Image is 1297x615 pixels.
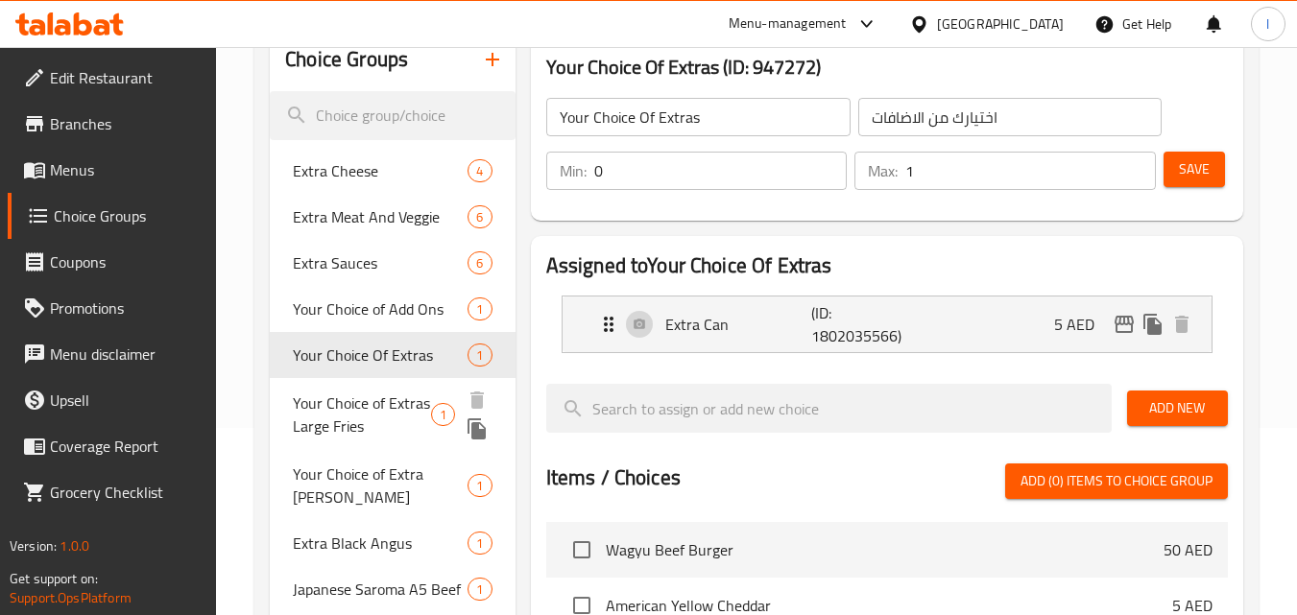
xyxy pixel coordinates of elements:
p: 5 AED [1054,313,1110,336]
span: Upsell [50,389,202,412]
div: Extra Cheese4 [270,148,515,194]
button: Save [1164,152,1225,187]
span: Save [1179,157,1210,181]
div: Choices [468,205,492,228]
span: Add (0) items to choice group [1021,469,1213,493]
span: Select choice [562,530,602,570]
span: Japanese Saroma A5 Beef [293,578,468,601]
button: Add (0) items to choice group [1005,463,1228,499]
a: Support.OpsPlatform [10,585,132,610]
h2: Choice Groups [285,45,408,74]
div: Extra Black Angus1 [270,520,515,566]
div: Your Choice Of Extras1 [270,332,515,378]
p: 50 AED [1164,538,1213,561]
a: Menus [8,147,217,193]
span: Extra Cheese [293,159,468,182]
div: Your Choice of Add Ons1 [270,286,515,332]
div: Choices [468,159,492,182]
a: Edit Restaurant [8,55,217,101]
div: [GEOGRAPHIC_DATA] [937,13,1064,35]
a: Coverage Report [8,423,217,469]
span: 1 [468,580,491,599]
div: Choices [468,297,492,320]
span: Coupons [50,250,202,273]
span: 6 [468,208,491,226]
p: Max: [868,159,898,182]
a: Choice Groups [8,193,217,239]
span: Branches [50,112,202,135]
span: l [1266,13,1269,35]
span: Choice Groups [54,204,202,227]
span: Extra Black Angus [293,532,468,555]
a: Branches [8,101,217,147]
span: 1 [468,477,491,495]
span: Grocery Checklist [50,481,202,504]
p: Min: [560,159,587,182]
span: Extra Sauces [293,251,468,274]
span: 1 [468,534,491,553]
div: Choices [468,251,492,274]
div: Choices [431,403,455,426]
button: duplicate [463,414,492,443]
div: Extra Meat And Veggie6 [270,194,515,240]
span: Coverage Report [50,435,202,458]
span: Your Choice of Add Ons [293,297,468,320]
span: 4 [468,162,491,180]
span: Version: [10,533,57,558]
span: Extra Meat And Veggie [293,205,468,228]
a: Grocery Checklist [8,469,217,515]
span: Add New [1142,396,1213,420]
div: Your Choice of Extra [PERSON_NAME]1 [270,451,515,520]
div: Choices [468,343,492,367]
div: Menu-management [729,12,847,35]
button: delete [463,386,492,414]
a: Promotions [8,285,217,331]
span: Your Choice of Extras Large Fries [293,391,430,438]
p: (ID: 1802035566) [811,301,909,347]
span: Wagyu Beef Burger [606,538,1164,561]
h2: Assigned to Your Choice Of Extras [546,251,1228,280]
span: 1 [468,346,491,365]
a: Coupons [8,239,217,285]
input: search [546,384,1112,433]
a: Upsell [8,377,217,423]
h2: Items / Choices [546,463,681,492]
div: Extra Sauces6 [270,240,515,286]
li: Expand [546,288,1228,361]
div: Expand [563,296,1212,352]
span: 6 [468,254,491,272]
span: Edit Restaurant [50,66,202,89]
span: 1.0.0 [60,533,89,558]
div: Your Choice of Extras Large Fries1deleteduplicate [270,378,515,451]
div: Japanese Saroma A5 Beef1 [270,566,515,612]
p: Extra Can [665,313,812,336]
button: duplicate [1139,310,1167,339]
button: edit [1110,310,1139,339]
div: Choices [468,532,492,555]
span: Promotions [50,296,202,319]
h3: Your Choice Of Extras (ID: 947272) [546,52,1228,83]
span: 1 [432,406,454,424]
a: Menu disclaimer [8,331,217,377]
span: Menu disclaimer [50,343,202,366]
span: Your Choice Of Extras [293,343,468,367]
span: Menus [50,158,202,181]
span: 1 [468,300,491,319]
span: Your Choice of Extra [PERSON_NAME] [293,462,468,509]
button: delete [1167,310,1196,339]
button: Add New [1127,390,1228,426]
span: Get support on: [10,566,98,591]
input: search [270,91,515,140]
